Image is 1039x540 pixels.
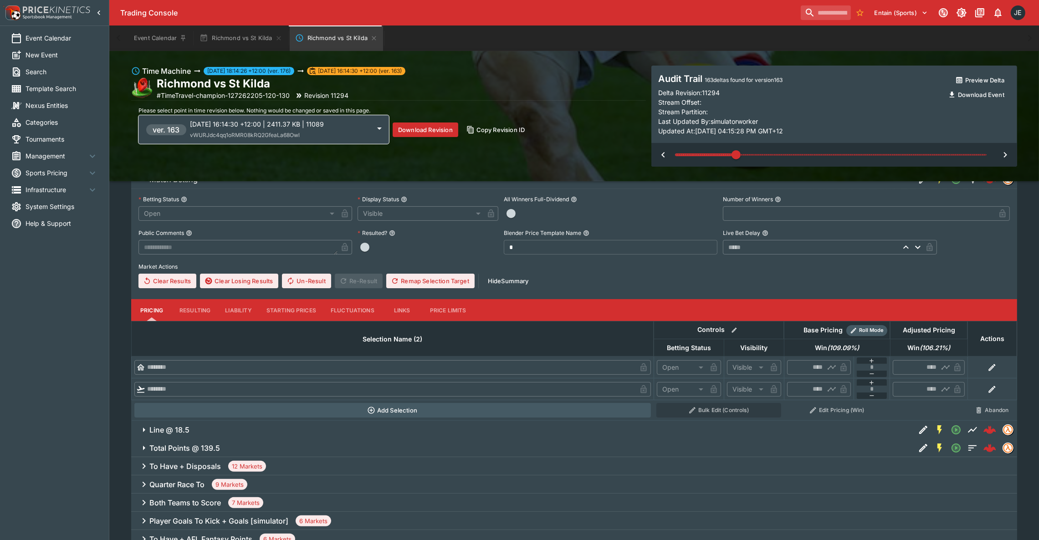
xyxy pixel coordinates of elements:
div: Open [138,206,338,221]
span: 7 Markets [228,499,263,508]
span: [DATE] 16:14:30 +12:00 (ver. 163) [314,67,405,75]
p: Delta Revision: 11294 [659,88,720,97]
div: 9cdb18bb-8f60-48bf-885a-633f83d9be6e [983,423,996,436]
button: Open [948,440,964,456]
p: Resulted? [358,229,387,237]
button: Fluctuations [323,299,382,321]
button: Betting Status [181,196,187,203]
button: Select Tenant [869,5,933,20]
button: Un-Result [282,274,331,288]
div: Visible [727,360,767,375]
button: Line @ 18.5 [131,421,915,439]
div: 244b884a-aa74-47d6-9dc2-87477fe74f58 [983,442,996,454]
span: Win(106.21%) [897,342,960,353]
span: Please select point in time revision below. Nothing would be changed or saved in this page. [138,107,370,114]
p: Public Comments [138,229,184,237]
span: 163 deltas found for version 163 [705,76,783,83]
button: Remap Selection Target [386,274,475,288]
em: ( 106.21 %) [920,342,950,353]
a: 244b884a-aa74-47d6-9dc2-87477fe74f58 [981,439,999,457]
h2: Copy To Clipboard [157,76,348,91]
span: Selection Name (2) [353,334,432,345]
p: [DATE] 16:14:30 +12:00 | 2411.37 KB | 11089 [190,119,370,129]
button: Open [948,422,964,438]
svg: Open [951,424,962,435]
button: SGM Enabled [932,422,948,438]
span: Help & Support [26,219,98,228]
button: Price Limits [423,299,474,321]
img: tradingmodel [1003,443,1013,453]
img: australian_rules.png [131,77,153,99]
em: ( 109.09 %) [827,342,859,353]
button: Edit Detail [915,440,932,456]
span: Template Search [26,84,98,93]
h6: Time Machine [142,66,191,76]
button: Connected to PK [935,5,952,21]
button: Preview Delta [951,73,1010,87]
th: Actions [967,321,1017,357]
div: Visible [727,382,767,397]
img: PriceKinetics [23,6,90,13]
span: Win(109.09%) [805,342,869,353]
h4: Audit Trail [659,73,943,85]
input: search [801,5,851,20]
button: Clear Results [138,274,196,288]
button: Resulting [172,299,218,321]
button: Edit Pricing (Win) [787,403,887,418]
p: Revision 11294 [304,91,348,100]
span: System Settings [26,202,98,211]
button: Live Bet Delay [762,230,768,236]
button: Pricing [131,299,172,321]
button: Download Revision [393,122,458,137]
h6: To Have + Disposals [149,462,221,471]
span: Roll Mode [855,326,887,334]
span: Management [26,151,87,161]
h6: Player Goals To Kick + Goals [simulator] [149,516,288,526]
span: 12 Markets [228,462,266,471]
button: Bulk Edit (Controls) [656,403,781,418]
label: Market Actions [138,260,1010,274]
img: PriceKinetics Logo [3,4,21,22]
button: Resulted? [389,230,395,236]
img: tradingmodel [1003,425,1013,435]
button: Abandon [970,403,1014,418]
svg: Open [951,443,962,453]
a: 9cdb18bb-8f60-48bf-885a-633f83d9be6e [981,421,999,439]
button: All Winners Full-Dividend [571,196,577,203]
button: Event Calendar [128,25,192,51]
button: SGM Enabled [932,440,948,456]
button: Line [964,422,981,438]
h6: ver. 163 [153,124,180,135]
button: Clear Losing Results [200,274,278,288]
div: Base Pricing [800,325,846,336]
p: Stream Offset: Stream Partition: Last Updated By: simulatorworker Updated At: [DATE] 04:15:28 PM ... [659,97,943,136]
span: Categories [26,117,98,127]
p: Betting Status [138,195,179,203]
span: vWURJdc4qq1oRMR08kRQ2GfeaLa68Owl [190,132,300,138]
button: Liability [218,299,259,321]
span: Nexus Entities [26,101,98,110]
div: tradingmodel [1003,424,1013,435]
h6: Line @ 18.5 [149,425,189,435]
button: HideSummary [482,274,534,288]
h6: Quarter Race To [149,480,205,489]
button: Totals [964,440,981,456]
span: Infrastructure [26,185,87,194]
h6: Total Points @ 139.5 [149,443,220,453]
button: Richmond vs St Kilda [194,25,287,51]
span: New Event [26,50,98,60]
div: Trading Console [120,8,797,18]
button: Links [382,299,423,321]
button: No Bookmarks [853,5,867,20]
button: Copy Revision ID [462,122,531,137]
p: Number of Winners [723,195,773,203]
button: Notifications [990,5,1006,21]
button: Download Event [943,87,1010,102]
p: Live Bet Delay [723,229,760,237]
p: Copy To Clipboard [157,91,290,100]
span: Search [26,67,98,76]
div: James Edlin [1011,5,1025,20]
div: Open [657,382,706,397]
div: tradingmodel [1003,443,1013,453]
